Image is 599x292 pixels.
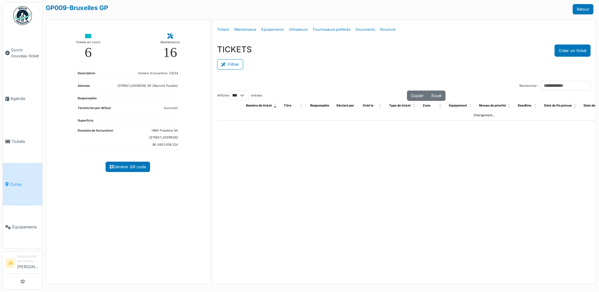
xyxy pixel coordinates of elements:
[85,45,92,60] div: 6
[155,29,185,65] a: Maintenance 16
[555,44,591,57] button: Créer un ticket
[407,91,428,101] button: Copier
[17,254,40,264] div: Responsable demandeur
[469,101,473,111] span: Équipement: Activate to sort
[259,22,286,37] a: Équipements
[274,101,278,111] span: Numéro de ticket: Activate to remove sorting
[300,101,304,111] span: Titre: Activate to sort
[284,104,291,107] span: Titre
[389,104,411,107] span: Type de ticket
[286,22,310,37] a: Utilisateurs
[160,39,180,45] div: Maintenance
[574,101,577,111] span: Date de fin prévue: Activate to sort
[78,118,93,123] dt: Superficie
[3,77,42,120] a: Agenda
[3,163,42,206] a: Zones
[232,22,259,37] a: Maintenance
[246,104,272,107] span: Numéro de ticket
[11,47,40,59] span: Ouvrir nouveau ticket
[427,91,445,101] button: Excel
[78,96,97,101] dt: Responsable
[10,96,40,102] span: Agenda
[71,29,105,65] a: Tickets en cours 6
[479,104,506,107] span: Niveau de priorité
[363,104,373,107] span: Créé le
[573,4,593,14] a: Retour
[13,6,32,25] img: Badge_color-CXgf-gQk.svg
[17,254,40,272] li: [PERSON_NAME]
[3,206,42,248] a: Équipements
[117,84,178,88] dd: [STREET_ADDRESS] GP (Marché Poulets)
[215,22,232,37] a: Tickets
[353,22,378,37] a: Documents
[336,104,354,107] span: Déclaré par
[5,254,40,274] a: JB Responsable demandeur[PERSON_NAME]
[379,101,383,111] span: Créé le: Activate to sort
[413,101,416,111] span: Type de ticket: Activate to sort
[76,39,100,45] div: Tickets en cours
[411,93,424,98] span: Copier
[78,84,90,91] dt: Adresse
[217,59,243,70] button: Filtrer
[217,44,252,54] h3: TICKETS
[78,128,113,150] dt: Données de facturation
[78,71,95,78] dt: Description
[508,101,512,111] span: Niveau de priorité: Activate to sort
[449,104,467,107] span: Équipement
[149,143,178,147] dd: BE 0453.938.224
[138,71,178,76] dd: horaire d'ouverture: 24/24
[217,91,262,100] label: Afficher entrées
[310,104,329,107] span: Responsable
[229,91,249,100] select: Afficherentrées
[3,29,42,77] a: Ouvrir nouveau ticket
[12,138,40,144] span: Tickets
[163,45,177,60] div: 16
[12,224,40,230] span: Équipements
[106,162,150,172] a: Générer QR code
[78,106,111,113] dt: Technicien par défaut
[519,84,539,88] label: Rechercher :
[149,135,178,140] dd: [STREET_ADDRESS]
[518,104,531,107] span: Deadline
[164,106,178,111] dd: Aucun(e)
[423,104,430,107] span: Zone
[310,22,353,37] a: Fournisseurs préférés
[534,101,538,111] span: Deadline: Activate to sort
[378,22,398,37] a: Structure
[3,120,42,163] a: Tickets
[439,101,443,111] span: Zone: Activate to sort
[5,258,15,268] li: JB
[10,181,40,187] span: Zones
[431,93,441,98] span: Excel
[544,104,572,107] span: Date de fin prévue
[149,128,178,133] dd: HBW Freetime SA
[46,4,108,12] a: GP009-Bruxelles GP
